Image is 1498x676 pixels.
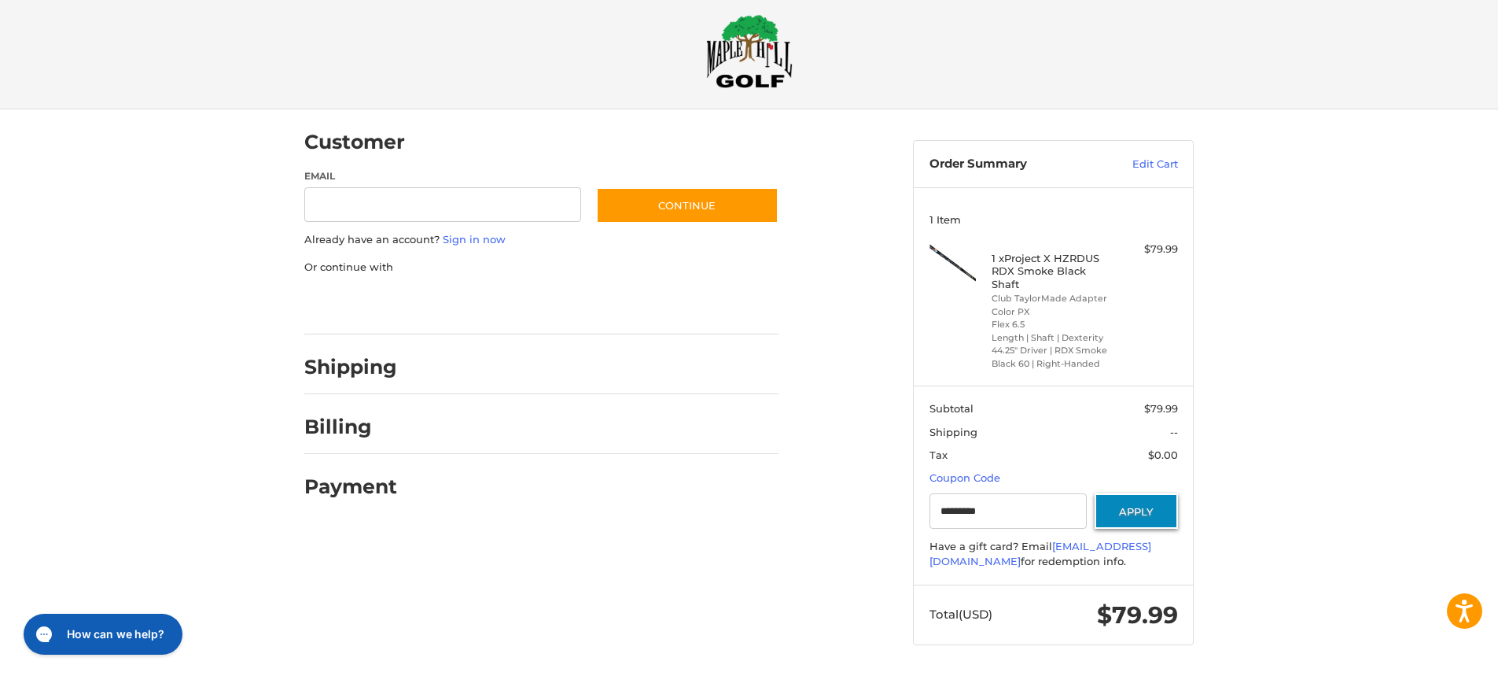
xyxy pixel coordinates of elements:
h2: Customer [304,130,405,154]
a: Sign in now [443,233,506,246]
a: Edit Cart [1099,157,1178,172]
iframe: Gorgias live chat messenger [16,608,187,660]
button: Apply [1095,493,1178,529]
li: Flex 6.5 [992,318,1112,331]
h2: Billing [304,415,396,439]
iframe: PayPal-paypal [300,290,418,319]
a: Coupon Code [929,471,1000,484]
span: Shipping [929,426,977,438]
h3: Order Summary [929,157,1099,172]
label: Email [304,169,581,183]
li: Club TaylorMade Adapter [992,292,1112,305]
li: Color PX [992,305,1112,319]
iframe: PayPal-paylater [432,290,550,319]
p: Already have an account? [304,232,778,248]
input: Gift Certificate or Coupon Code [929,493,1088,529]
li: Length | Shaft | Dexterity 44.25" Driver | RDX Smoke Black 60 | Right-Handed [992,331,1112,371]
h2: Payment [304,475,397,499]
iframe: PayPal-venmo [566,290,684,319]
span: $0.00 [1148,449,1178,461]
button: Continue [596,187,778,223]
span: $79.99 [1097,600,1178,630]
h2: Shipping [304,355,397,379]
img: Maple Hill Golf [706,14,793,88]
span: -- [1170,426,1178,438]
div: $79.99 [1116,242,1178,257]
h3: 1 Item [929,213,1178,226]
span: Tax [929,449,948,461]
span: Subtotal [929,402,974,415]
p: Or continue with [304,260,778,275]
span: $79.99 [1144,402,1178,415]
iframe: Google Customer Reviews [1368,634,1498,676]
h4: 1 x Project X HZRDUS RDX Smoke Black Shaft [992,252,1112,290]
span: Total (USD) [929,607,992,622]
div: Have a gift card? Email for redemption info. [929,539,1178,570]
